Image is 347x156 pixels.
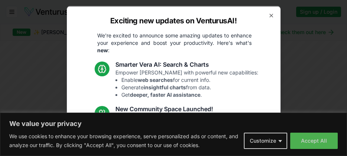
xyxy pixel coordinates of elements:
li: Enable for current info. [121,76,258,83]
li: Generate from data. [121,83,258,91]
h3: Smarter Vera AI: Search & Charts [115,60,258,69]
strong: insightful charts [144,84,186,90]
strong: deeper, faster AI assistance [130,91,200,97]
p: Empower [PERSON_NAME] with powerful new capabilities: [115,69,258,98]
li: Get . [121,91,258,98]
li: Create posts and edit replies easily. [121,120,226,128]
li: Link discussions directly to . [121,128,226,135]
h3: New Community Space Launched! [115,104,226,113]
strong: Ventures [187,128,210,135]
p: Connect, share insights, and learn with peers: [115,113,226,143]
strong: web searches [138,76,173,83]
p: We're excited to announce some amazing updates to enhance your experience and boost your producti... [91,31,258,54]
h2: Exciting new updates on VenturusAI! [110,15,237,26]
li: Join the conversation [DATE]! [121,135,226,143]
strong: new [97,47,108,53]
